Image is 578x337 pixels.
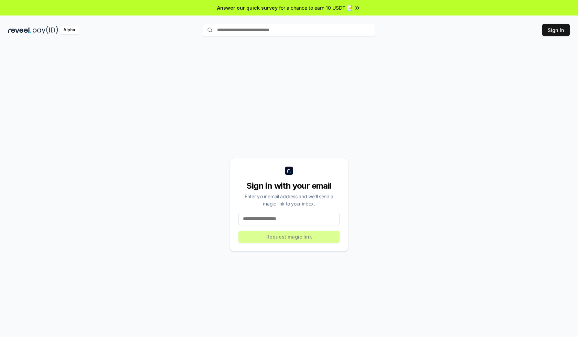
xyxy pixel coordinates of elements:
[542,24,570,36] button: Sign In
[33,26,58,34] img: pay_id
[217,4,278,11] span: Answer our quick survey
[60,26,79,34] div: Alpha
[238,180,340,191] div: Sign in with your email
[8,26,31,34] img: reveel_dark
[279,4,353,11] span: for a chance to earn 10 USDT 📝
[285,167,293,175] img: logo_small
[238,193,340,207] div: Enter your email address and we’ll send a magic link to your inbox.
